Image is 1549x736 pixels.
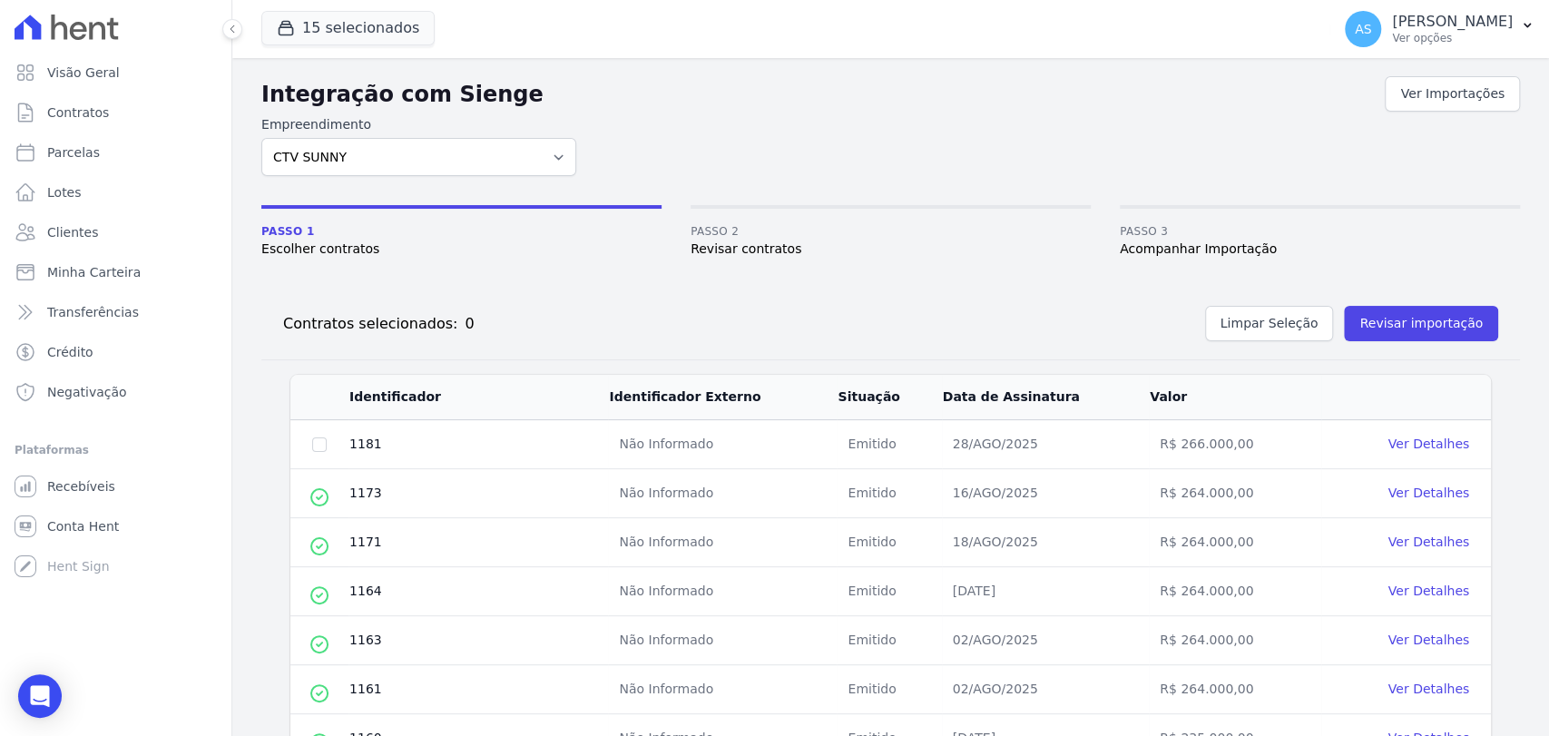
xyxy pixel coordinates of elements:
th: Data de Assinatura [942,375,1150,420]
td: 28/AGO/2025 [942,420,1150,469]
td: 1164 [348,567,608,616]
span: Passo 3 [1120,223,1520,240]
span: Passo 2 [691,223,1091,240]
td: R$ 264.000,00 [1149,665,1321,714]
td: Não Informado [608,616,837,665]
span: Negativação [47,383,127,401]
span: Conta Hent [47,517,119,535]
button: Revisar importação [1344,306,1498,341]
p: Ver opções [1392,31,1513,45]
div: Open Intercom Messenger [18,674,62,718]
a: Minha Carteira [7,254,224,290]
a: Conta Hent [7,508,224,545]
span: Minha Carteira [47,263,141,281]
td: R$ 264.000,00 [1149,469,1321,518]
th: Identificador Externo [608,375,837,420]
td: Não Informado [608,469,837,518]
h2: Contratos selecionados: [283,313,457,335]
span: Escolher contratos [261,240,662,259]
td: Não Informado [608,567,837,616]
label: Empreendimento [261,115,576,134]
th: Valor [1149,375,1321,420]
td: 02/AGO/2025 [942,616,1150,665]
td: Emitido [837,420,941,469]
span: Clientes [47,223,98,241]
a: Ver Detalhes [1388,535,1469,549]
a: Ver Importações [1385,76,1520,112]
span: Recebíveis [47,477,115,496]
td: Não Informado [608,518,837,567]
td: 1181 [348,420,608,469]
p: [PERSON_NAME] [1392,13,1513,31]
td: 1161 [348,665,608,714]
td: Emitido [837,665,941,714]
a: Ver Detalhes [1388,584,1469,598]
a: Ver Detalhes [1388,437,1469,451]
td: 02/AGO/2025 [942,665,1150,714]
td: R$ 264.000,00 [1149,518,1321,567]
td: 1173 [348,469,608,518]
span: Parcelas [47,143,100,162]
h2: Integração com Sienge [261,78,1385,111]
a: Clientes [7,214,224,250]
a: Crédito [7,334,224,370]
td: Emitido [837,518,941,567]
th: Identificador [348,375,608,420]
td: 1163 [348,616,608,665]
td: Emitido [837,616,941,665]
a: Parcelas [7,134,224,171]
td: R$ 266.000,00 [1149,420,1321,469]
a: Transferências [7,294,224,330]
td: R$ 264.000,00 [1149,616,1321,665]
span: Contratos [47,103,109,122]
a: Negativação [7,374,224,410]
div: 0 [457,313,474,335]
span: Revisar contratos [691,240,1091,259]
td: Emitido [837,469,941,518]
button: Limpar Seleção [1205,306,1334,341]
th: Situação [837,375,941,420]
span: Acompanhar Importação [1120,240,1520,259]
span: Visão Geral [47,64,120,82]
a: Recebíveis [7,468,224,505]
span: Lotes [47,183,82,201]
td: [DATE] [942,567,1150,616]
a: Ver Detalhes [1388,486,1469,500]
a: Ver Detalhes [1388,682,1469,696]
td: Emitido [837,567,941,616]
td: Não Informado [608,420,837,469]
nav: Progress [261,205,1520,259]
a: Contratos [7,94,224,131]
td: R$ 264.000,00 [1149,567,1321,616]
a: Lotes [7,174,224,211]
a: Ver Detalhes [1388,633,1469,647]
td: Não Informado [608,665,837,714]
span: Crédito [47,343,93,361]
td: 16/AGO/2025 [942,469,1150,518]
button: 15 selecionados [261,11,435,45]
span: Passo 1 [261,223,662,240]
div: Plataformas [15,439,217,461]
button: AS [PERSON_NAME] Ver opções [1330,4,1549,54]
td: 18/AGO/2025 [942,518,1150,567]
span: AS [1355,23,1371,35]
a: Visão Geral [7,54,224,91]
span: Transferências [47,303,139,321]
td: 1171 [348,518,608,567]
